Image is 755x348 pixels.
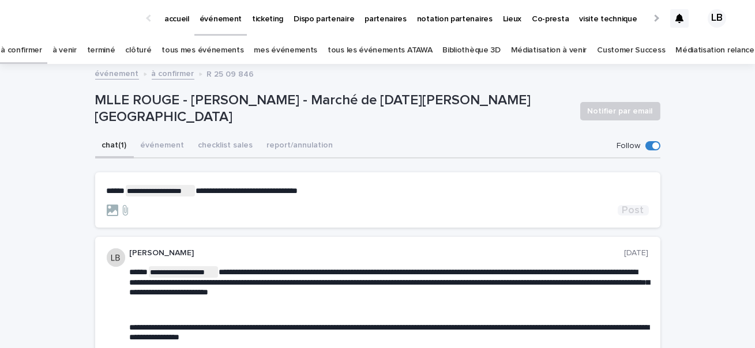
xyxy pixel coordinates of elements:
[130,248,625,258] p: [PERSON_NAME]
[191,134,260,158] button: checklist sales
[52,37,77,64] a: à venir
[134,134,191,158] button: événement
[675,37,754,64] a: Médiatisation relance
[708,9,726,28] div: LB
[511,37,587,64] a: Médiatisation à venir
[1,37,42,64] a: à confirmer
[152,66,194,80] a: à confirmer
[597,37,665,64] a: Customer Success
[87,37,115,64] a: terminé
[618,205,649,215] button: Post
[95,134,134,158] button: chat (1)
[328,37,432,64] a: tous les événements ATAWA
[580,102,660,120] button: Notifier par email
[161,37,243,64] a: tous mes événements
[622,205,644,215] span: Post
[95,92,571,126] p: MLLE ROUGE - [PERSON_NAME] - Marché de [DATE][PERSON_NAME][GEOGRAPHIC_DATA]
[442,37,500,64] a: Bibliothèque 3D
[588,105,653,117] span: Notifier par email
[254,37,317,64] a: mes événements
[617,141,641,151] p: Follow
[260,134,340,158] button: report/annulation
[625,248,649,258] p: [DATE]
[23,7,135,30] img: Ls34BcGeRexTGTNfXpUC
[125,37,151,64] a: clôturé
[207,67,254,80] p: R 25 09 846
[95,66,139,80] a: événement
